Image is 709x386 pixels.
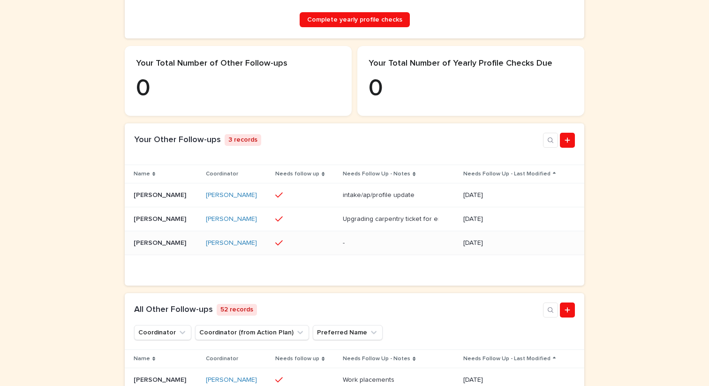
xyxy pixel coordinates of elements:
p: 0 [136,75,340,103]
div: Upgrading carpentry ticket for employment. [343,215,437,223]
button: Coordinator (from Action Plan) [195,325,309,340]
tr: [PERSON_NAME][PERSON_NAME] [PERSON_NAME] Upgrading carpentry ticket for employment. [DATE] [125,207,584,231]
p: 52 records [217,304,257,316]
div: intake/ap/profile update [343,191,415,199]
p: [PERSON_NAME] [134,189,188,199]
button: Preferred Name [313,325,383,340]
p: [DATE] [463,376,557,384]
p: Your Total Number of Other Follow-ups [136,59,340,69]
a: [PERSON_NAME] [206,191,257,199]
tr: [PERSON_NAME][PERSON_NAME] [PERSON_NAME] intake/ap/profile update [DATE] [125,183,584,207]
p: Needs Follow Up - Notes [343,354,410,364]
a: [PERSON_NAME] [206,376,257,384]
a: [PERSON_NAME] [206,215,257,223]
p: [PERSON_NAME] [134,237,188,247]
p: Needs Follow Up - Last Modified [463,354,551,364]
p: Coordinator [206,354,238,364]
p: 0 [369,75,573,103]
a: Add new record [560,133,575,148]
p: [DATE] [463,191,557,199]
p: Name [134,354,150,364]
tr: [PERSON_NAME][PERSON_NAME] [PERSON_NAME] - [DATE] [125,231,584,255]
a: Add new record [560,303,575,318]
p: Coordinator [206,169,238,179]
span: Complete yearly profile checks [307,16,402,23]
div: - [343,239,345,247]
p: [DATE] [463,239,557,247]
p: Needs follow up [275,354,319,364]
button: Coordinator [134,325,191,340]
p: Your Total Number of Yearly Profile Checks Due [369,59,573,69]
p: [PERSON_NAME] [134,213,188,223]
p: 3 records [225,134,261,146]
p: Needs Follow Up - Notes [343,169,410,179]
a: All Other Follow-ups [134,305,213,314]
a: Your Other Follow-ups [134,136,221,144]
p: Name [134,169,150,179]
div: Work placements [343,376,394,384]
p: [PERSON_NAME] [134,374,188,384]
a: [PERSON_NAME] [206,239,257,247]
a: Complete yearly profile checks [300,12,410,27]
p: Needs Follow Up - Last Modified [463,169,551,179]
p: [DATE] [463,215,557,223]
p: Needs follow up [275,169,319,179]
